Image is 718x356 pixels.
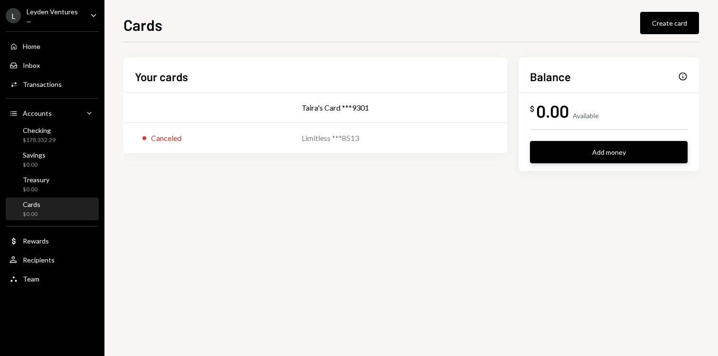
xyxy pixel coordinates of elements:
div: Canceled [151,132,181,144]
button: Add money [530,141,688,163]
div: Team [23,275,39,283]
button: Create card [640,12,699,34]
div: $0.00 [23,186,49,194]
div: Leyden Ventures ... [27,8,83,24]
a: Recipients [6,251,99,268]
div: Savings [23,151,46,159]
div: Cards [23,200,40,208]
a: Checking$178,332.29 [6,123,99,146]
div: Transactions [23,80,62,88]
a: Accounts [6,104,99,122]
h2: Your cards [135,69,188,84]
a: Transactions [6,75,99,93]
a: Cards$0.00 [6,197,99,220]
div: Inbox [23,61,40,69]
div: Limitless ***8513 [302,132,496,144]
div: L [6,8,21,23]
div: Available [573,112,599,120]
a: Savings$0.00 [6,148,99,171]
div: Accounts [23,109,52,117]
div: 0.00 [536,100,569,122]
h2: Balance [530,69,571,84]
a: Home [6,37,99,55]
a: Rewards [6,232,99,249]
a: Team [6,270,99,287]
div: $0.00 [23,161,46,169]
a: Inbox [6,56,99,74]
h1: Cards [123,15,162,34]
div: Checking [23,126,56,134]
div: $ [530,104,534,113]
div: Rewards [23,237,49,245]
div: $178,332.29 [23,136,56,144]
div: Home [23,42,40,50]
div: Taira's Card ***9301 [302,102,496,113]
div: Treasury [23,176,49,184]
div: Recipients [23,256,55,264]
div: $0.00 [23,210,40,218]
a: Treasury$0.00 [6,173,99,196]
